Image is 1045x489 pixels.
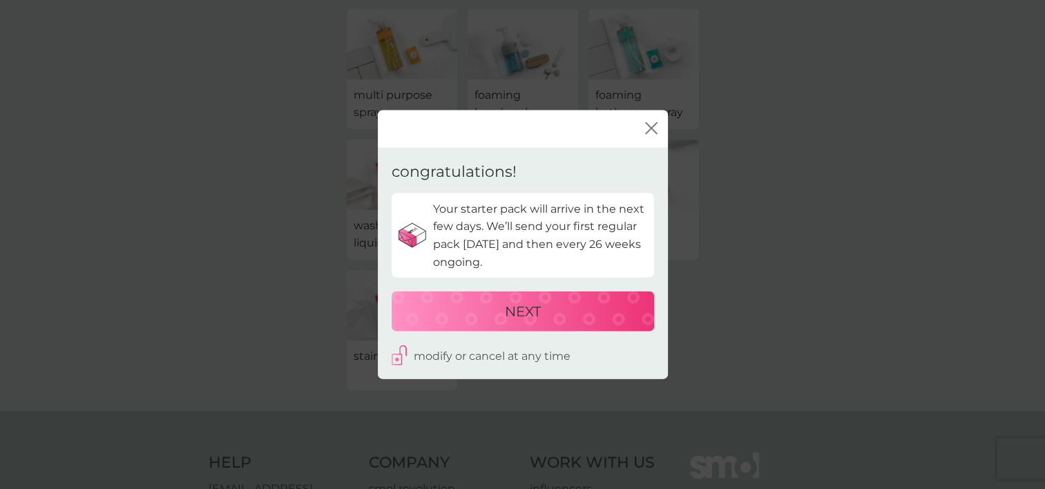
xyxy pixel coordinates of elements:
[433,200,647,270] p: Your starter pack will arrive in the next few days. We’ll send your first regular pack [DATE] and...
[505,300,541,323] p: NEXT
[645,122,658,136] button: close
[414,347,571,365] p: modify or cancel at any time
[392,291,654,332] button: NEXT
[392,162,517,183] p: congratulations!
